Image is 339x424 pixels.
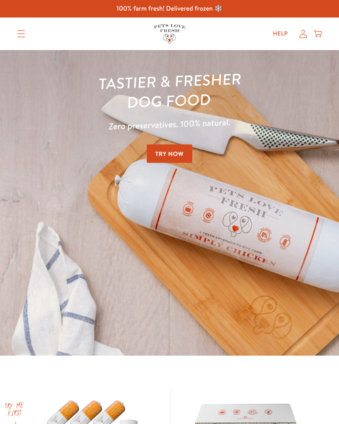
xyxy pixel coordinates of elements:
[267,26,295,42] a: Help
[17,112,322,137] p: Zero preservatives. 100% natural.
[154,24,185,43] img: Pets Love Fresh
[11,24,32,44] summary: Translation missing: en.sections.header.menu
[147,144,192,163] a: Try Now
[16,66,323,116] h1: Tastier & fresher dog food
